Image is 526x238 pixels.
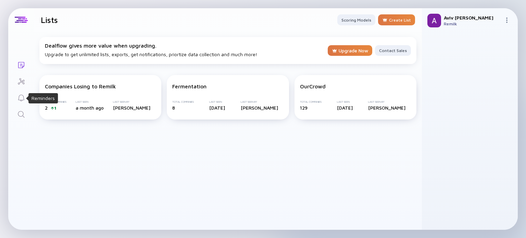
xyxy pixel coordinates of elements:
a: Reminders [8,89,34,105]
div: Reminders [32,95,55,102]
div: [DATE] [337,105,353,111]
a: Search [8,105,34,122]
div: ‪[PERSON_NAME]‬‏ [113,105,150,111]
div: Total Companies [300,100,322,103]
div: Dealflow gives more value when upgrading. [45,42,325,49]
div: Companies Losing to Remilk [45,83,116,89]
div: Last Seen [76,100,104,103]
div: Remilk [444,21,501,26]
div: Total Companies [172,100,194,103]
h1: Lists [41,15,58,25]
div: Last Seen By [113,100,150,103]
span: 2 [45,105,48,111]
div: Fermentation [172,83,206,89]
div: Last Seen [337,100,353,103]
div: [DATE] [209,105,225,111]
div: Last Seen By [241,100,278,103]
button: Scoring Models [337,14,375,25]
div: a month ago [76,105,104,111]
div: ‪Aviv [PERSON_NAME]‬‏ [444,15,501,21]
button: Contact Sales [375,45,411,56]
div: Last Seen By [368,100,405,103]
div: Scoring Models [337,15,375,25]
a: Investor Map [8,73,34,89]
div: Last Seen [209,100,225,103]
div: OurCrowd [300,83,326,89]
img: ‪Aviv Profile Picture [427,14,441,27]
button: Create List [378,14,415,25]
div: Upgrade to get unlimited lists, exports, get notifications, priortize data collection and much more! [45,42,325,57]
a: Lists [8,56,34,73]
span: 8 [172,105,175,111]
div: ‪[PERSON_NAME]‬‏ [368,105,405,111]
img: Menu [504,17,510,23]
div: ‪[PERSON_NAME]‬‏ [241,105,278,111]
div: 1 [54,105,56,111]
span: 129 [300,105,308,111]
button: Upgrade Now [328,45,372,56]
